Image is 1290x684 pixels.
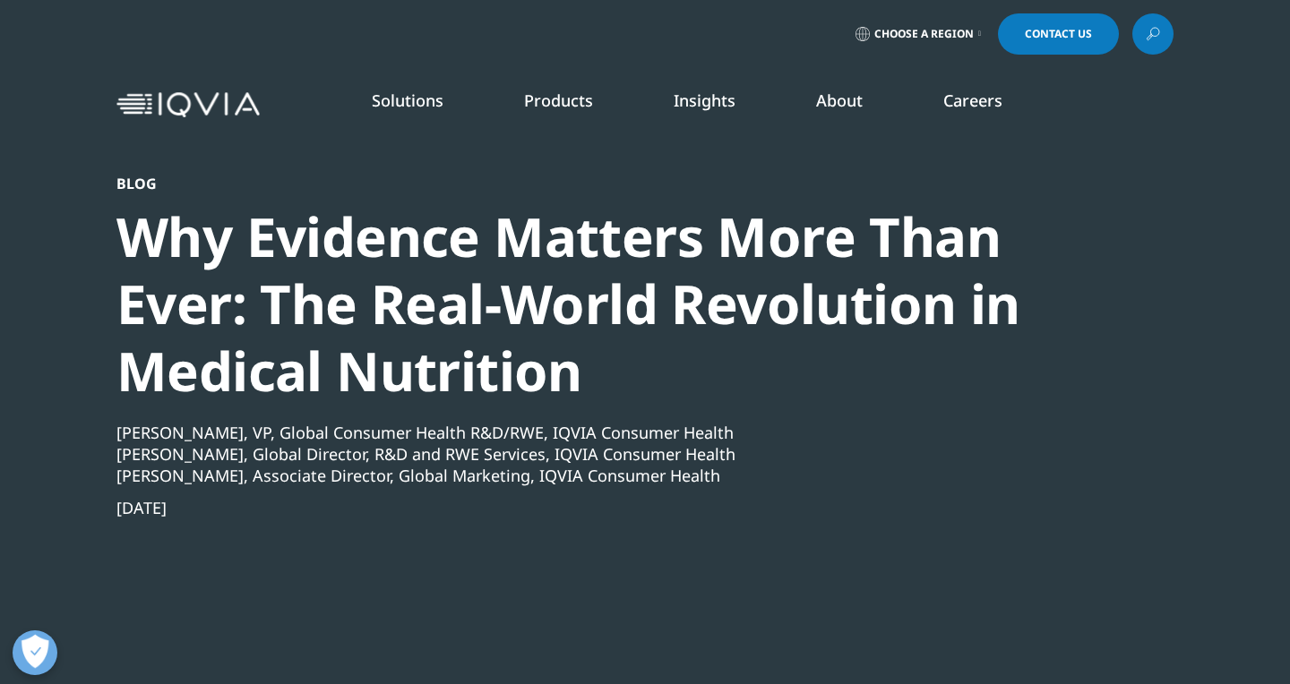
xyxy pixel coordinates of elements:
span: Choose a Region [874,27,974,41]
span: Contact Us [1025,29,1092,39]
a: Careers [943,90,1002,111]
a: Solutions [372,90,443,111]
a: About [816,90,863,111]
div: [PERSON_NAME], Global Director, R&D and RWE Services, IQVIA Consumer Health [116,443,1077,465]
a: Products [524,90,593,111]
a: Insights [674,90,735,111]
img: IQVIA Healthcare Information Technology and Pharma Clinical Research Company [116,92,260,118]
div: [PERSON_NAME], VP, Global Consumer Health R&D/RWE, IQVIA Consumer Health [116,422,1077,443]
button: Open Preferences [13,630,57,675]
div: [PERSON_NAME], Associate Director, Global Marketing, IQVIA Consumer Health [116,465,1077,486]
nav: Primary [267,63,1174,147]
div: [DATE] [116,497,1077,518]
div: Why Evidence Matters More Than Ever: The Real-World Revolution in Medical Nutrition [116,203,1077,405]
a: Contact Us [998,13,1119,55]
div: Blog [116,175,1077,192]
